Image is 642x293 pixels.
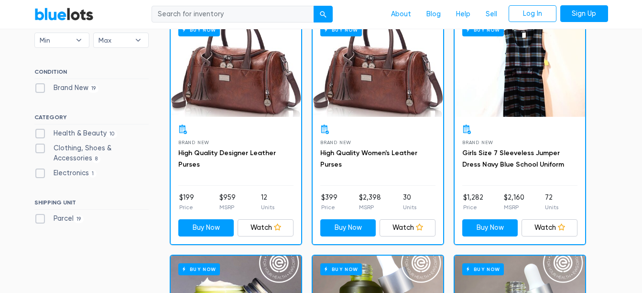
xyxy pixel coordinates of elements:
[34,114,149,124] h6: CATEGORY
[34,7,94,21] a: BlueLots
[509,5,556,23] a: Log In
[98,33,130,47] span: Max
[462,140,493,145] span: Brand New
[522,219,577,237] a: Watch
[178,24,220,36] h6: Buy Now
[448,5,478,23] a: Help
[321,192,337,212] li: $399
[178,263,220,275] h6: Buy Now
[380,219,435,237] a: Watch
[560,5,608,23] a: Sign Up
[152,6,314,23] input: Search for inventory
[178,140,209,145] span: Brand New
[321,203,337,212] p: Price
[359,192,381,212] li: $2,398
[74,215,84,223] span: 19
[455,16,585,117] a: Buy Now
[34,199,149,210] h6: SHIPPING UNIT
[462,149,564,169] a: Girls Size 7 Sleeveless Jumper Dress Navy Blue School Uniform
[383,5,419,23] a: About
[320,24,362,36] h6: Buy Now
[320,219,376,237] a: Buy Now
[219,192,236,212] li: $959
[419,5,448,23] a: Blog
[545,203,558,212] p: Units
[34,168,97,179] label: Electronics
[107,130,118,138] span: 10
[545,192,558,212] li: 72
[178,149,276,169] a: High Quality Designer Leather Purses
[88,85,99,92] span: 19
[171,16,301,117] a: Buy Now
[462,24,504,36] h6: Buy Now
[313,16,443,117] a: Buy Now
[462,219,518,237] a: Buy Now
[478,5,505,23] a: Sell
[92,156,101,163] span: 8
[179,192,194,212] li: $199
[34,143,149,164] label: Clothing, Shoes & Accessories
[34,214,84,224] label: Parcel
[462,263,504,275] h6: Buy Now
[403,203,416,212] p: Units
[320,140,351,145] span: Brand New
[261,192,274,212] li: 12
[40,33,71,47] span: Min
[178,219,234,237] a: Buy Now
[179,203,194,212] p: Price
[219,203,236,212] p: MSRP
[34,83,99,93] label: Brand New
[89,170,97,178] span: 1
[34,68,149,79] h6: CONDITION
[504,192,524,212] li: $2,160
[320,263,362,275] h6: Buy Now
[69,33,89,47] b: ▾
[261,203,274,212] p: Units
[128,33,148,47] b: ▾
[238,219,294,237] a: Watch
[320,149,417,169] a: High Quality Women's Leather Purses
[359,203,381,212] p: MSRP
[34,128,118,139] label: Health & Beauty
[463,203,483,212] p: Price
[403,192,416,212] li: 30
[504,203,524,212] p: MSRP
[463,192,483,212] li: $1,282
